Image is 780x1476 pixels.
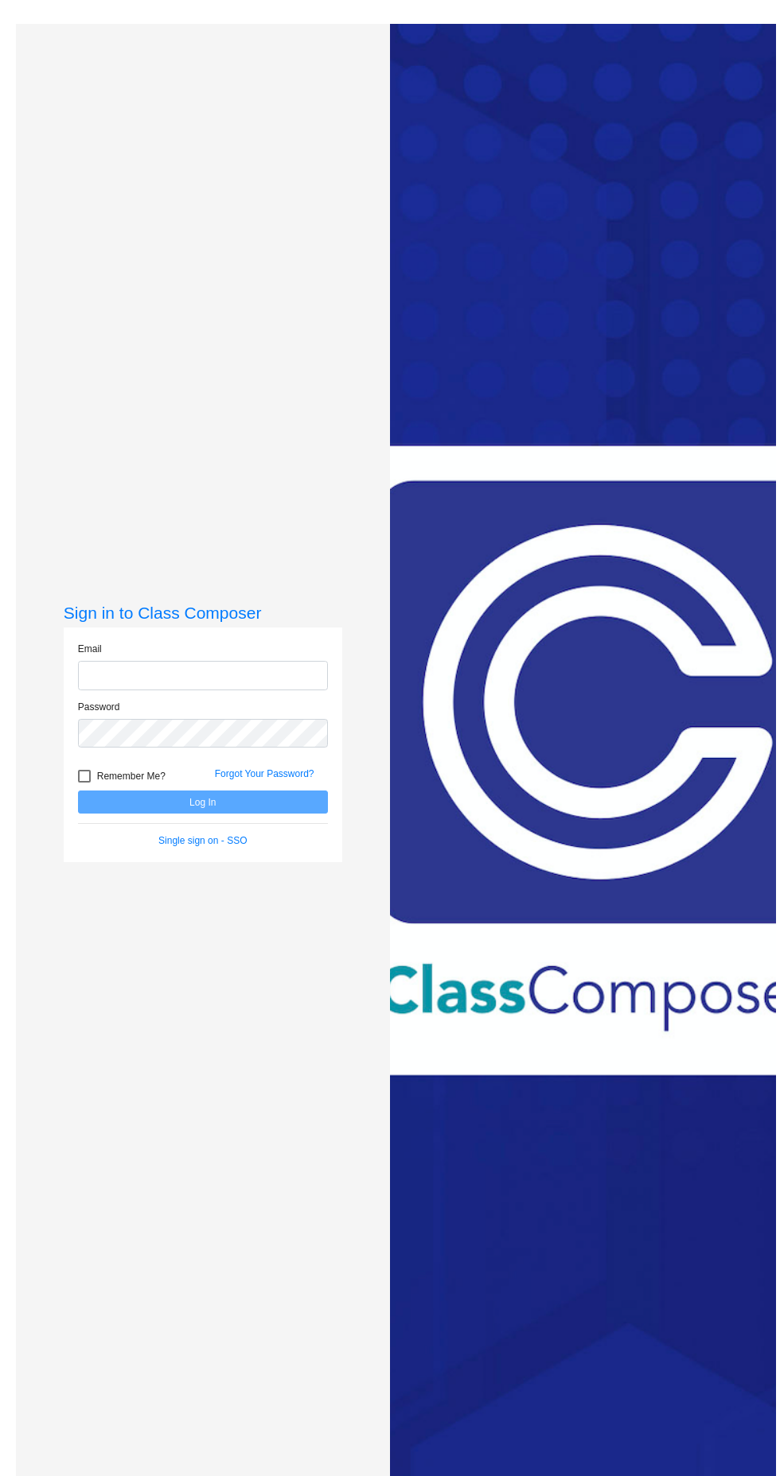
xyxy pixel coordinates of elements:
label: Password [78,700,120,714]
button: Log In [78,790,328,814]
a: Single sign on - SSO [158,835,247,846]
label: Email [78,642,102,656]
h3: Sign in to Class Composer [64,603,342,623]
a: Forgot Your Password? [215,768,314,779]
span: Remember Me? [97,767,166,786]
